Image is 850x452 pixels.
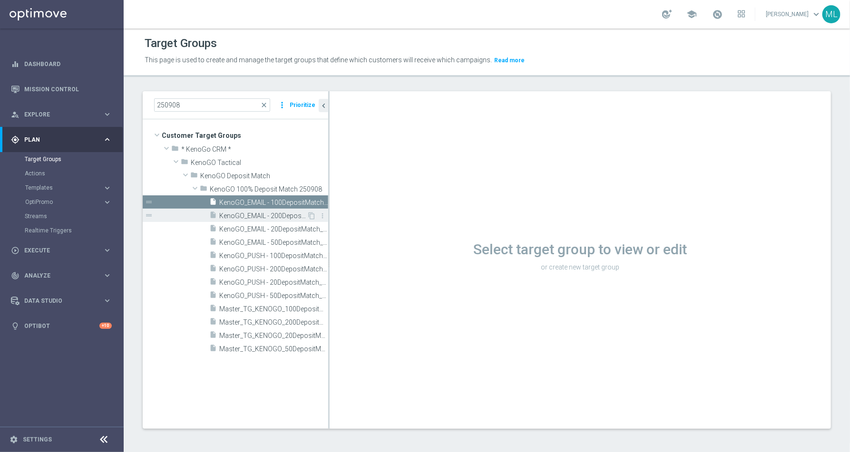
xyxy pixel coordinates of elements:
[260,101,268,109] span: close
[171,144,179,155] i: folder
[25,184,112,192] button: Templates keyboard_arrow_right
[822,5,840,23] div: ML
[209,264,217,275] i: insert_drive_file
[25,223,123,238] div: Realtime Triggers
[200,172,328,180] span: KenoGO Deposit Match
[210,185,328,193] span: KenoGO 100% Deposit Match 250908
[103,271,112,280] i: keyboard_arrow_right
[330,241,831,258] h1: Select target group to view or edit
[319,101,328,110] i: chevron_left
[277,98,287,112] i: more_vert
[219,292,328,300] span: KenoGO_PUSH - 50DepositMatch_250908
[25,227,99,234] a: Realtime Triggers
[11,135,103,144] div: Plan
[10,136,112,144] button: gps_fixed Plan keyboard_arrow_right
[154,98,270,112] input: Quick find group or folder
[24,77,112,102] a: Mission Control
[25,166,123,181] div: Actions
[811,9,821,19] span: keyboard_arrow_down
[11,313,112,338] div: Optibot
[11,51,112,77] div: Dashboard
[25,195,123,209] div: OptiPromo
[25,199,93,205] span: OptiPromo
[25,181,123,195] div: Templates
[11,110,20,119] i: person_search
[24,112,103,117] span: Explore
[209,304,217,315] i: insert_drive_file
[191,159,328,167] span: KenoGO Tactical
[209,238,217,249] i: insert_drive_file
[11,60,20,68] i: equalizer
[219,225,328,233] span: KenoGO_EMAIL - 20DepositMatch_250908
[10,297,112,305] button: Data Studio keyboard_arrow_right
[103,246,112,255] i: keyboard_arrow_right
[319,99,328,112] button: chevron_left
[181,158,188,169] i: folder
[103,183,112,192] i: keyboard_arrow_right
[11,322,20,330] i: lightbulb
[319,212,326,220] i: more_vert
[25,209,123,223] div: Streams
[200,184,207,195] i: folder
[219,252,328,260] span: KenoGO_PUSH - 100DepositMatch_250908
[10,60,112,68] div: equalizer Dashboard
[25,198,112,206] button: OptiPromo keyboard_arrow_right
[11,297,103,305] div: Data Studio
[219,332,328,340] span: Master_TG_KENOGO_20DepositMatch_250908
[209,344,217,355] i: insert_drive_file
[219,279,328,287] span: KenoGO_PUSH - 20DepositMatch_250908
[219,265,328,273] span: KenoGO_PUSH - 200DepositMatch_250908
[209,291,217,302] i: insert_drive_file
[209,278,217,289] i: insert_drive_file
[10,111,112,118] div: person_search Explore keyboard_arrow_right
[24,51,112,77] a: Dashboard
[765,7,822,21] a: [PERSON_NAME]keyboard_arrow_down
[11,77,112,102] div: Mission Control
[10,247,112,254] button: play_circle_outline Execute keyboard_arrow_right
[209,198,217,209] i: insert_drive_file
[10,272,112,279] button: track_changes Analyze keyboard_arrow_right
[11,135,20,144] i: gps_fixed
[209,251,217,262] i: insert_drive_file
[25,185,93,191] span: Templates
[10,435,18,444] i: settings
[24,313,99,338] a: Optibot
[330,263,831,271] p: or create new target group
[11,271,20,280] i: track_changes
[190,171,198,182] i: folder
[209,317,217,328] i: insert_drive_file
[11,110,103,119] div: Explore
[209,331,217,342] i: insert_drive_file
[11,246,103,255] div: Execute
[25,152,123,166] div: Target Groups
[219,199,328,207] span: KenoGO_EMAIL - 100DepositMatch_250908
[686,9,697,19] span: school
[219,239,328,247] span: KenoGO_EMAIL - 50DepositMatch_250908
[103,110,112,119] i: keyboard_arrow_right
[103,296,112,305] i: keyboard_arrow_right
[219,318,328,327] span: Master_TG_KENOGO_200DepositMatch_250908
[24,298,103,304] span: Data Studio
[103,198,112,207] i: keyboard_arrow_right
[10,322,112,330] div: lightbulb Optibot +10
[24,248,103,253] span: Execute
[209,224,217,235] i: insert_drive_file
[25,170,99,177] a: Actions
[10,86,112,93] button: Mission Control
[11,271,103,280] div: Analyze
[209,211,217,222] i: insert_drive_file
[11,246,20,255] i: play_circle_outline
[288,99,317,112] button: Prioritize
[145,56,492,64] span: This page is used to create and manage the target groups that define which customers will receive...
[25,212,99,220] a: Streams
[24,137,103,143] span: Plan
[25,155,99,163] a: Target Groups
[103,135,112,144] i: keyboard_arrow_right
[219,345,328,353] span: Master_TG_KENOGO_50DepositMatch_250908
